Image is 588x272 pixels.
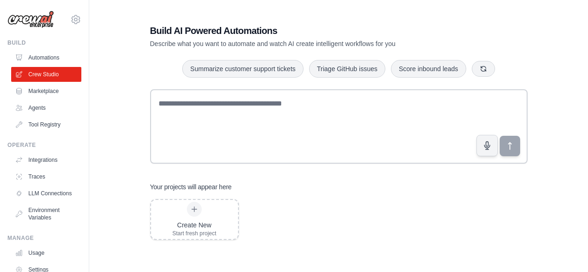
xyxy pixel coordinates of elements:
[11,245,81,260] a: Usage
[11,169,81,184] a: Traces
[476,135,498,156] button: Click to speak your automation idea
[172,220,217,230] div: Create New
[150,182,232,192] h3: Your projects will appear here
[7,39,81,46] div: Build
[7,234,81,242] div: Manage
[391,60,466,78] button: Score inbound leads
[7,11,54,28] img: Logo
[7,141,81,149] div: Operate
[309,60,385,78] button: Triage GitHub issues
[11,203,81,225] a: Environment Variables
[182,60,303,78] button: Summarize customer support tickets
[472,61,495,77] button: Get new suggestions
[11,117,81,132] a: Tool Registry
[11,153,81,167] a: Integrations
[11,50,81,65] a: Automations
[150,39,462,48] p: Describe what you want to automate and watch AI create intelligent workflows for you
[11,67,81,82] a: Crew Studio
[11,100,81,115] a: Agents
[172,230,217,237] div: Start fresh project
[11,186,81,201] a: LLM Connections
[150,24,462,37] h1: Build AI Powered Automations
[11,84,81,99] a: Marketplace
